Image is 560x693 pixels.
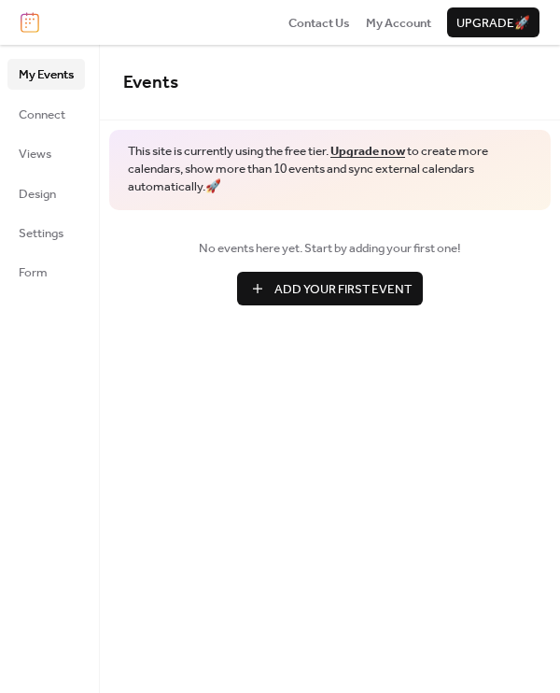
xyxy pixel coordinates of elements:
a: Contact Us [288,13,350,32]
span: Settings [19,224,63,243]
span: This site is currently using the free tier. to create more calendars, show more than 10 events an... [128,143,532,196]
span: My Events [19,65,74,84]
a: Upgrade now [330,139,405,163]
span: No events here yet. Start by adding your first one! [123,239,537,258]
span: Events [123,65,178,100]
span: Connect [19,106,65,124]
span: Add Your First Event [274,280,412,299]
button: Upgrade🚀 [447,7,539,37]
span: Upgrade 🚀 [456,14,530,33]
a: Design [7,178,85,208]
a: My Events [7,59,85,89]
span: Views [19,145,51,163]
a: Form [7,257,85,287]
a: Add Your First Event [123,272,537,305]
button: Add Your First Event [237,272,423,305]
a: Views [7,138,85,168]
img: logo [21,12,39,33]
span: Design [19,185,56,204]
span: Form [19,263,48,282]
a: Settings [7,218,85,247]
a: My Account [366,13,431,32]
a: Connect [7,99,85,129]
span: My Account [366,14,431,33]
span: Contact Us [288,14,350,33]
